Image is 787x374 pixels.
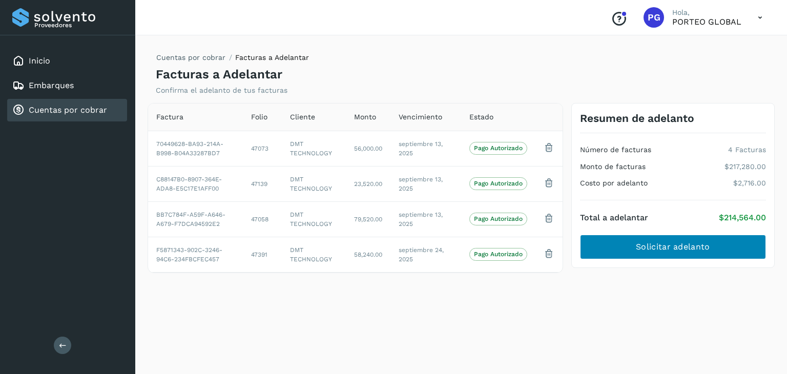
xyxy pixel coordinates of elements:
td: DMT TECHNOLOGY [282,201,346,237]
h4: Monto de facturas [580,162,646,171]
p: Confirma el adelanto de tus facturas [156,86,287,95]
td: 47073 [243,131,282,166]
h4: Total a adelantar [580,213,648,222]
a: Inicio [29,56,50,66]
p: Pago Autorizado [474,251,523,258]
p: Hola, [672,8,741,17]
td: DMT TECHNOLOGY [282,237,346,272]
h4: Número de facturas [580,146,651,154]
span: Factura [156,112,183,122]
a: Cuentas por cobrar [156,53,225,61]
p: Proveedores [34,22,123,29]
td: 47391 [243,237,282,272]
span: septiembre 24, 2025 [399,246,444,263]
span: 79,520.00 [354,216,382,223]
button: Solicitar adelanto [580,235,766,259]
td: DMT TECHNOLOGY [282,166,346,201]
td: 47058 [243,201,282,237]
span: Monto [354,112,376,122]
td: DMT TECHNOLOGY [282,131,346,166]
h4: Costo por adelanto [580,179,648,188]
a: Embarques [29,80,74,90]
span: Facturas a Adelantar [235,53,309,61]
h4: Facturas a Adelantar [156,67,282,82]
a: Cuentas por cobrar [29,105,107,115]
span: septiembre 13, 2025 [399,211,443,227]
p: Pago Autorizado [474,215,523,222]
span: 23,520.00 [354,180,382,188]
span: Estado [469,112,493,122]
p: 4 Facturas [728,146,766,154]
td: 70449628-BA93-214A-B998-B04A33287BD7 [148,131,243,166]
h3: Resumen de adelanto [580,112,694,124]
p: $217,280.00 [724,162,766,171]
p: Pago Autorizado [474,144,523,152]
span: septiembre 13, 2025 [399,176,443,192]
span: septiembre 13, 2025 [399,140,443,157]
td: F5871343-902C-3246-94C6-234FBCFEC457 [148,237,243,272]
p: Pago Autorizado [474,180,523,187]
p: $214,564.00 [719,213,766,222]
div: Embarques [7,74,127,97]
span: Cliente [290,112,315,122]
span: Solicitar adelanto [636,241,710,253]
p: PORTEO GLOBAL [672,17,741,27]
p: $2,716.00 [733,179,766,188]
nav: breadcrumb [156,52,309,67]
span: Vencimiento [399,112,442,122]
td: BB7C784F-A59F-A646-A679-F7DCA94592E2 [148,201,243,237]
td: 47139 [243,166,282,201]
span: Folio [251,112,267,122]
div: Inicio [7,50,127,72]
span: 56,000.00 [354,145,382,152]
span: 58,240.00 [354,251,382,258]
div: Cuentas por cobrar [7,99,127,121]
td: C88147B0-8907-364E-ADA8-E5C17E1AFF00 [148,166,243,201]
